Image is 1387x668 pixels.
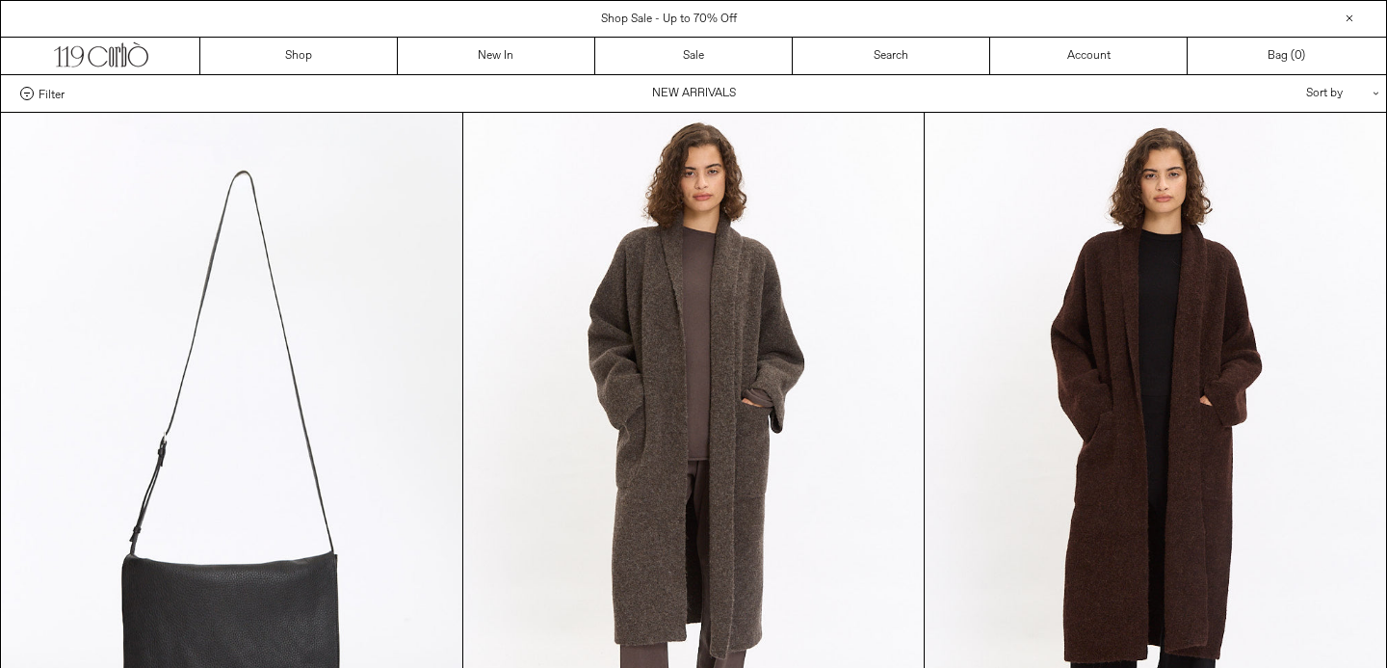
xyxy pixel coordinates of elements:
[990,38,1188,74] a: Account
[398,38,595,74] a: New In
[200,38,398,74] a: Shop
[1188,38,1385,74] a: Bag ()
[39,87,65,100] span: Filter
[1193,75,1367,112] div: Sort by
[793,38,990,74] a: Search
[1295,48,1301,64] span: 0
[595,38,793,74] a: Sale
[1295,47,1305,65] span: )
[601,12,737,27] a: Shop Sale - Up to 70% Off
